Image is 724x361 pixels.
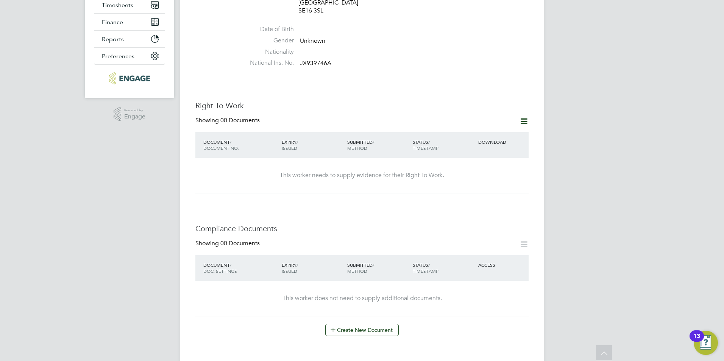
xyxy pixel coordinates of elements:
[94,72,165,84] a: Go to home page
[347,145,367,151] span: METHOD
[282,268,297,274] span: ISSUED
[220,240,260,247] span: 00 Documents
[411,258,476,278] div: STATUS
[325,324,399,336] button: Create New Document
[230,262,231,268] span: /
[241,48,294,56] label: Nationality
[300,60,331,67] span: JX939746A
[373,262,374,268] span: /
[195,101,529,110] h3: Right To Work
[203,145,239,151] span: DOCUMENT NO.
[282,145,297,151] span: ISSUED
[296,262,298,268] span: /
[203,294,521,302] div: This worker does not need to supply additional documents.
[413,145,438,151] span: TIMESTAMP
[694,331,718,355] button: Open Resource Center, 13 new notifications
[280,258,345,278] div: EXPIRY
[428,139,430,145] span: /
[241,25,294,33] label: Date of Birth
[347,268,367,274] span: METHOD
[476,135,529,149] div: DOWNLOAD
[300,37,325,45] span: Unknown
[203,268,237,274] span: DOC. SETTINGS
[300,26,302,33] span: -
[195,117,261,124] div: Showing
[411,135,476,155] div: STATUS
[241,59,294,67] label: National Ins. No.
[428,262,430,268] span: /
[102,19,123,26] span: Finance
[195,240,261,247] div: Showing
[201,258,280,278] div: DOCUMENT
[201,135,280,155] div: DOCUMENT
[195,224,529,233] h3: Compliance Documents
[94,31,165,47] button: Reports
[102,2,133,9] span: Timesheets
[345,135,411,155] div: SUBMITTED
[109,72,150,84] img: huntereducation-logo-retina.png
[230,139,231,145] span: /
[124,114,145,120] span: Engage
[476,258,529,272] div: ACCESS
[373,139,374,145] span: /
[413,268,438,274] span: TIMESTAMP
[296,139,298,145] span: /
[102,53,134,60] span: Preferences
[124,107,145,114] span: Powered by
[94,14,165,30] button: Finance
[203,171,521,179] div: This worker needs to supply evidence for their Right To Work.
[345,258,411,278] div: SUBMITTED
[94,48,165,64] button: Preferences
[693,336,700,346] div: 13
[102,36,124,43] span: Reports
[280,135,345,155] div: EXPIRY
[114,107,146,121] a: Powered byEngage
[220,117,260,124] span: 00 Documents
[241,37,294,45] label: Gender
